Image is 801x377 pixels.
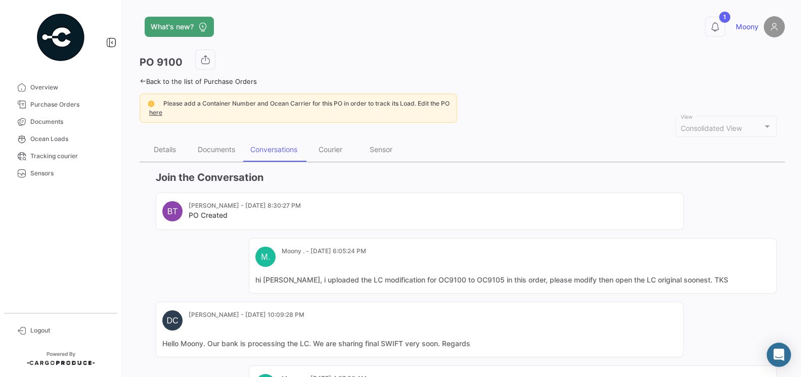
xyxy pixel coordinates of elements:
button: What's new? [145,17,214,37]
h3: Join the Conversation [156,170,777,184]
mat-card-subtitle: Moony . - [DATE] 6:05:24 PM [282,247,366,256]
div: Abrir Intercom Messenger [767,343,791,367]
a: here [147,109,164,116]
span: Consolidated View [681,124,742,132]
div: Conversations [250,145,297,154]
div: Sensor [370,145,392,154]
mat-card-content: hi [PERSON_NAME], i uploaded the LC modification for OC9100 to OC9105 in this order, please modif... [255,275,770,285]
span: Sensors [30,169,109,178]
img: placeholder-user.png [764,16,785,37]
a: Tracking courier [8,148,113,165]
a: Back to the list of Purchase Orders [140,77,257,85]
div: Documents [198,145,235,154]
span: Please add a Container Number and Ocean Carrier for this PO in order to track its Load. Edit the PO [163,100,450,107]
a: Overview [8,79,113,96]
a: Sensors [8,165,113,182]
div: BT [162,201,183,221]
div: M. [255,247,276,267]
span: Ocean Loads [30,134,109,144]
span: Tracking courier [30,152,109,161]
div: Details [154,145,176,154]
a: Purchase Orders [8,96,113,113]
a: Documents [8,113,113,130]
mat-card-title: PO Created [189,210,301,220]
span: Purchase Orders [30,100,109,109]
mat-card-subtitle: [PERSON_NAME] - [DATE] 8:30:27 PM [189,201,301,210]
span: Moony [736,22,759,32]
mat-card-subtitle: [PERSON_NAME] - [DATE] 10:09:28 PM [189,310,304,319]
div: Courier [319,145,342,154]
span: What's new? [151,22,194,32]
mat-card-content: Hello Moony. Our bank is processing the LC. We are sharing final SWIFT very soon. Regards [162,339,677,349]
div: DC [162,310,183,331]
img: powered-by.png [35,12,86,63]
a: Ocean Loads [8,130,113,148]
span: Logout [30,326,109,335]
span: Overview [30,83,109,92]
h3: PO 9100 [140,55,183,69]
span: Documents [30,117,109,126]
